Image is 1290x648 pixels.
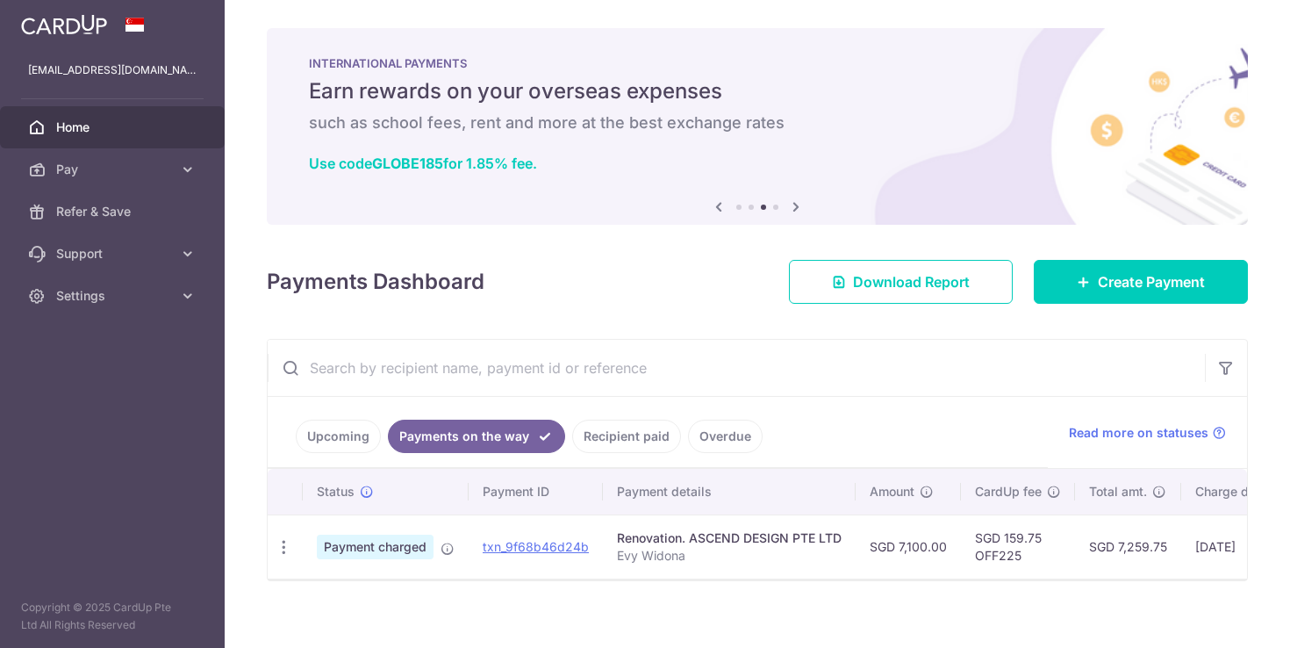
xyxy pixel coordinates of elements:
[296,420,381,453] a: Upcoming
[309,77,1206,105] h5: Earn rewards on your overseas expenses
[617,547,842,565] p: Evy Widona
[1195,483,1267,500] span: Charge date
[267,266,484,298] h4: Payments Dashboard
[856,515,961,579] td: SGD 7,100.00
[21,14,107,35] img: CardUp
[572,420,681,453] a: Recipient paid
[961,515,1075,579] td: SGD 159.75 OFF225
[975,483,1042,500] span: CardUp fee
[56,203,172,220] span: Refer & Save
[388,420,565,453] a: Payments on the way
[853,271,970,292] span: Download Report
[309,112,1206,133] h6: such as school fees, rent and more at the best exchange rates
[56,161,172,178] span: Pay
[688,420,763,453] a: Overdue
[268,340,1205,396] input: Search by recipient name, payment id or reference
[1098,271,1205,292] span: Create Payment
[56,287,172,305] span: Settings
[1089,483,1147,500] span: Total amt.
[309,56,1206,70] p: INTERNATIONAL PAYMENTS
[1069,424,1208,442] span: Read more on statuses
[469,469,603,515] th: Payment ID
[56,119,172,136] span: Home
[56,245,172,263] span: Support
[483,539,589,554] a: txn_9f68b46d24b
[603,469,856,515] th: Payment details
[1177,595,1272,639] iframe: Opens a widget where you can find more information
[317,535,434,559] span: Payment charged
[617,529,842,547] div: Renovation. ASCEND DESIGN PTE LTD
[1034,260,1248,304] a: Create Payment
[1075,515,1181,579] td: SGD 7,259.75
[309,155,537,172] a: Use codeGLOBE185for 1.85% fee.
[870,483,914,500] span: Amount
[317,483,355,500] span: Status
[267,28,1248,225] img: International Payment Banner
[789,260,1013,304] a: Download Report
[28,61,197,79] p: [EMAIL_ADDRESS][DOMAIN_NAME]
[372,155,443,172] b: GLOBE185
[1069,424,1226,442] a: Read more on statuses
